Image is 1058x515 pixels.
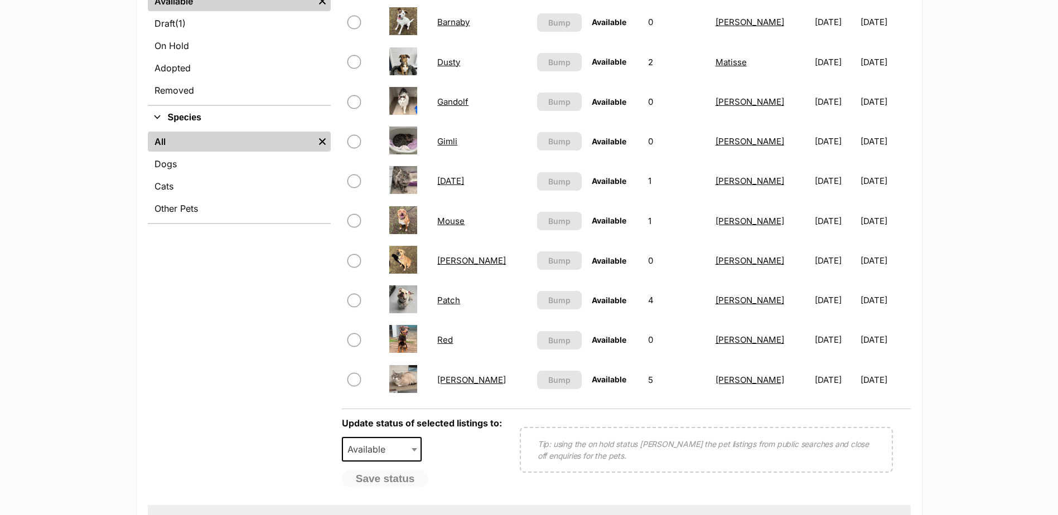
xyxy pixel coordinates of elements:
[592,335,626,344] span: Available
[716,216,784,226] a: [PERSON_NAME]
[437,334,453,345] a: Red
[548,374,571,386] span: Bump
[437,295,460,305] a: Patch
[644,3,709,41] td: 0
[148,13,331,33] a: Draft
[861,361,910,399] td: [DATE]
[148,132,314,152] a: All
[644,82,709,121] td: 0
[861,43,910,81] td: [DATE]
[592,256,626,265] span: Available
[148,58,331,78] a: Adopted
[343,441,397,457] span: Available
[548,255,571,266] span: Bump
[537,291,582,309] button: Bump
[644,241,709,280] td: 0
[810,281,859,319] td: [DATE]
[861,320,910,359] td: [DATE]
[716,96,784,107] a: [PERSON_NAME]
[437,136,457,147] a: Gimli
[592,137,626,146] span: Available
[342,437,422,461] span: Available
[538,438,875,461] p: Tip: using the on hold status [PERSON_NAME] the pet listings from public searches and close off e...
[537,132,582,150] button: Bump
[175,17,186,30] span: (1)
[537,212,582,230] button: Bump
[548,294,571,306] span: Bump
[537,371,582,389] button: Bump
[716,334,784,345] a: [PERSON_NAME]
[716,255,784,266] a: [PERSON_NAME]
[861,82,910,121] td: [DATE]
[148,110,331,125] button: Species
[148,154,331,174] a: Dogs
[437,255,506,266] a: [PERSON_NAME]
[592,295,626,305] span: Available
[810,202,859,240] td: [DATE]
[592,375,626,384] span: Available
[716,375,784,385] a: [PERSON_NAME]
[861,122,910,161] td: [DATE]
[148,36,331,56] a: On Hold
[644,162,709,200] td: 1
[314,132,331,152] a: Remove filter
[644,43,709,81] td: 2
[810,82,859,121] td: [DATE]
[437,57,460,67] a: Dusty
[548,96,571,108] span: Bump
[716,136,784,147] a: [PERSON_NAME]
[537,93,582,111] button: Bump
[537,331,582,349] button: Bump
[861,3,910,41] td: [DATE]
[148,198,331,218] a: Other Pets
[716,295,784,305] a: [PERSON_NAME]
[810,122,859,161] td: [DATE]
[861,281,910,319] td: [DATE]
[437,375,506,385] a: [PERSON_NAME]
[537,13,582,32] button: Bump
[342,470,429,488] button: Save status
[148,80,331,100] a: Removed
[592,57,626,66] span: Available
[644,281,709,319] td: 4
[716,57,747,67] a: Matisse
[537,53,582,71] button: Bump
[548,334,571,346] span: Bump
[592,17,626,27] span: Available
[342,417,502,429] label: Update status of selected listings to:
[810,3,859,41] td: [DATE]
[148,129,331,223] div: Species
[592,97,626,106] span: Available
[810,241,859,280] td: [DATE]
[437,176,464,186] a: [DATE]
[548,215,571,227] span: Bump
[861,241,910,280] td: [DATE]
[437,216,465,226] a: Mouse
[548,56,571,68] span: Bump
[548,135,571,147] span: Bump
[644,202,709,240] td: 1
[644,361,709,399] td: 5
[148,176,331,196] a: Cats
[644,320,709,359] td: 0
[537,172,582,191] button: Bump
[716,17,784,27] a: [PERSON_NAME]
[716,176,784,186] a: [PERSON_NAME]
[861,202,910,240] td: [DATE]
[548,17,571,28] span: Bump
[810,43,859,81] td: [DATE]
[592,176,626,186] span: Available
[537,251,582,270] button: Bump
[437,96,468,107] a: Gandolf
[810,361,859,399] td: [DATE]
[810,320,859,359] td: [DATE]
[548,176,571,187] span: Bump
[861,162,910,200] td: [DATE]
[644,122,709,161] td: 0
[437,17,470,27] a: Barnaby
[810,162,859,200] td: [DATE]
[592,216,626,225] span: Available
